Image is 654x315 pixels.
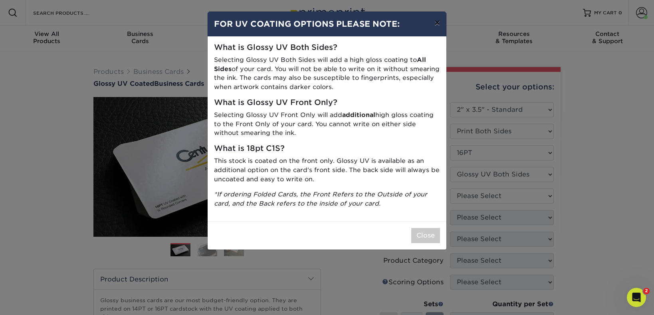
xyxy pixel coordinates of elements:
p: This stock is coated on the front only. Glossy UV is available as an additional option on the car... [214,157,440,184]
button: Close [411,228,440,243]
strong: All Sides [214,56,426,73]
span: 2 [643,288,650,294]
p: Selecting Glossy UV Both Sides will add a high gloss coating to of your card. You will not be abl... [214,55,440,92]
p: Selecting Glossy UV Front Only will add high gloss coating to the Front Only of your card. You ca... [214,111,440,138]
strong: additional [342,111,375,119]
iframe: Intercom live chat [627,288,646,307]
h5: What is Glossy UV Front Only? [214,98,440,107]
h4: FOR UV COATING OPTIONS PLEASE NOTE: [214,18,440,30]
i: *If ordering Folded Cards, the Front Refers to the Outside of your card, and the Back refers to t... [214,190,427,207]
button: × [428,12,446,34]
h5: What is 18pt C1S? [214,144,440,153]
h5: What is Glossy UV Both Sides? [214,43,440,52]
